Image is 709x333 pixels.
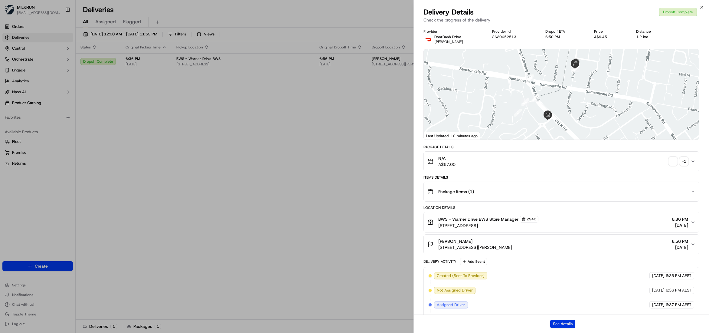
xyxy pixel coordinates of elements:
div: 6:50 PM [545,35,584,39]
span: 6:37 PM AEST [666,302,691,308]
div: Dropoff ETA [545,29,584,34]
span: Created (Sent To Provider) [437,273,485,279]
div: 3 [521,98,529,106]
span: Not Assigned Driver [437,288,473,293]
span: Package Items ( 1 ) [438,189,474,195]
span: 6:36 PM [672,216,688,222]
p: Check the progress of the delivery [423,17,699,23]
button: 2620652513 [492,35,516,39]
div: + 1 [680,157,688,166]
button: N/AA$67.00+1 [424,152,699,171]
span: [STREET_ADDRESS] [438,223,538,229]
span: 6:36 PM AEST [666,273,691,279]
div: 1.2 km [636,35,670,39]
div: Provider [423,29,482,34]
div: Last Updated: 10 minutes ago [424,132,480,140]
div: Price [594,29,626,34]
div: Distance [636,29,670,34]
div: Delivery Activity [423,259,456,264]
span: BWS - Warner Drive BWS Store Manager [438,216,518,222]
div: A$9.45 [594,35,626,39]
span: [STREET_ADDRESS][PERSON_NAME] [438,244,512,250]
p: DoorDash Drive [434,35,463,39]
span: [DATE] [652,273,665,279]
button: [PERSON_NAME][STREET_ADDRESS][PERSON_NAME]6:56 PM[DATE] [424,235,699,254]
div: 1 [526,74,534,82]
span: [DATE] [652,288,665,293]
span: A$67.00 [438,161,456,167]
div: Package Details [423,145,699,150]
button: BWS - Warner Drive BWS Store Manager2940[STREET_ADDRESS]6:36 PM[DATE] [424,212,699,232]
span: 6:56 PM [672,238,688,244]
button: +1 [669,157,688,166]
div: Location Details [423,205,699,210]
span: [PERSON_NAME] [438,238,472,244]
span: [DATE] [672,244,688,250]
button: Package Items (1) [424,182,699,201]
span: [PERSON_NAME] [434,39,463,44]
button: Add Event [460,258,487,265]
img: doordash_logo_v2.png [423,35,433,44]
span: [DATE] [672,222,688,228]
span: 2940 [527,217,536,222]
span: [DATE] [652,302,665,308]
span: Delivery Details [423,7,474,17]
div: Provider Id [492,29,536,34]
button: See details [550,320,575,328]
span: Assigned Driver [437,302,465,308]
span: 6:36 PM AEST [666,288,691,293]
span: N/A [438,155,456,161]
div: 2 [514,109,522,117]
div: Items Details [423,175,699,180]
div: 4 [531,94,539,102]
